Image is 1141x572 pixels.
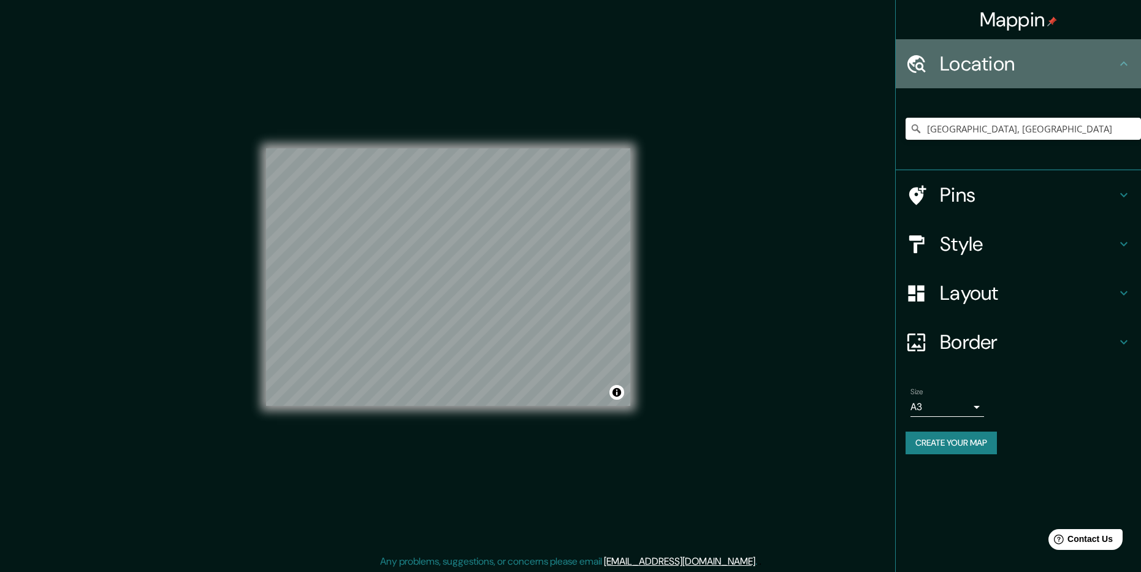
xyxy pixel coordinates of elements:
div: Layout [896,269,1141,318]
h4: Layout [940,281,1116,305]
div: A3 [910,397,984,417]
p: Any problems, suggestions, or concerns please email . [380,554,757,569]
div: . [759,554,761,569]
h4: Style [940,232,1116,256]
div: Style [896,219,1141,269]
div: Border [896,318,1141,367]
button: Create your map [906,432,997,454]
div: Pins [896,170,1141,219]
img: pin-icon.png [1047,17,1057,26]
h4: Pins [940,183,1116,207]
h4: Border [940,330,1116,354]
div: Location [896,39,1141,88]
input: Pick your city or area [906,118,1141,140]
h4: Location [940,51,1116,76]
canvas: Map [266,148,630,406]
button: Toggle attribution [609,385,624,400]
h4: Mappin [980,7,1058,32]
label: Size [910,387,923,397]
a: [EMAIL_ADDRESS][DOMAIN_NAME] [604,555,755,568]
div: . [757,554,759,569]
iframe: Help widget launcher [1032,524,1128,559]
